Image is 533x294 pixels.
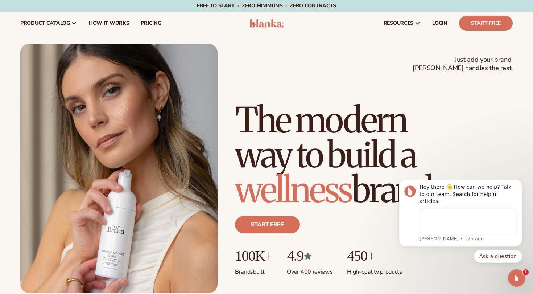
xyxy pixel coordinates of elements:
a: product catalog [15,12,83,35]
p: Message from Lee, sent 17h ago [32,56,129,62]
a: resources [378,12,426,35]
p: Over 400 reviews [287,264,332,276]
span: Free to start · ZERO minimums · ZERO contracts [197,2,336,9]
div: Hey there 👋 How can we help? Talk to our team. Search for helpful articles. [32,4,129,25]
img: Profile image for Lee [16,5,28,17]
span: LOGIN [432,20,447,26]
button: Quick reply: Ask a question [86,70,134,83]
p: Brands built [235,264,272,276]
a: Start free [235,216,300,233]
img: Female holding tanning mousse. [20,44,218,293]
iframe: Intercom notifications message [388,180,533,267]
h1: The modern way to build a brand [235,103,513,207]
span: Just add your brand. [PERSON_NAME] handles the rest. [413,56,513,73]
div: Quick reply options [11,70,134,83]
a: Start Free [459,16,513,31]
a: How It Works [83,12,135,35]
p: 100K+ [235,248,272,264]
span: How It Works [89,20,129,26]
img: logo [249,19,284,28]
a: LOGIN [426,12,453,35]
p: 4.9 [287,248,332,264]
iframe: Intercom live chat [508,269,525,287]
span: resources [384,20,413,26]
span: wellness [235,168,352,212]
a: pricing [135,12,167,35]
span: 1 [523,269,529,275]
span: pricing [141,20,161,26]
span: product catalog [20,20,70,26]
div: Message content [32,4,129,54]
p: 450+ [347,248,402,264]
p: High-quality products [347,264,402,276]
